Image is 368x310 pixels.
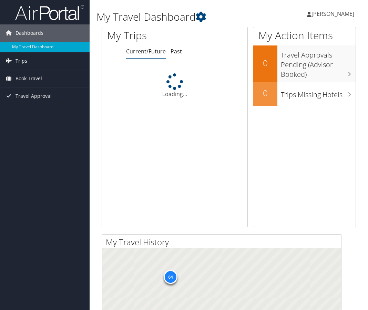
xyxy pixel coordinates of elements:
h3: Trips Missing Hotels [281,86,356,100]
span: Travel Approval [16,87,52,105]
h3: Travel Approvals Pending (Advisor Booked) [281,47,356,79]
a: [PERSON_NAME] [307,3,361,24]
span: Trips [16,52,27,70]
div: 64 [164,270,177,284]
a: 0Travel Approvals Pending (Advisor Booked) [253,45,356,82]
h2: My Travel History [106,236,341,248]
a: Past [171,48,182,55]
span: [PERSON_NAME] [311,10,354,18]
h2: 0 [253,57,277,69]
img: airportal-logo.png [15,4,84,21]
h2: 0 [253,87,277,99]
a: Current/Future [126,48,166,55]
h1: My Action Items [253,28,356,43]
h1: My Trips [107,28,182,43]
span: Book Travel [16,70,42,87]
span: Dashboards [16,24,43,42]
a: 0Trips Missing Hotels [253,82,356,106]
div: Loading... [102,73,247,98]
h1: My Travel Dashboard [96,10,273,24]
